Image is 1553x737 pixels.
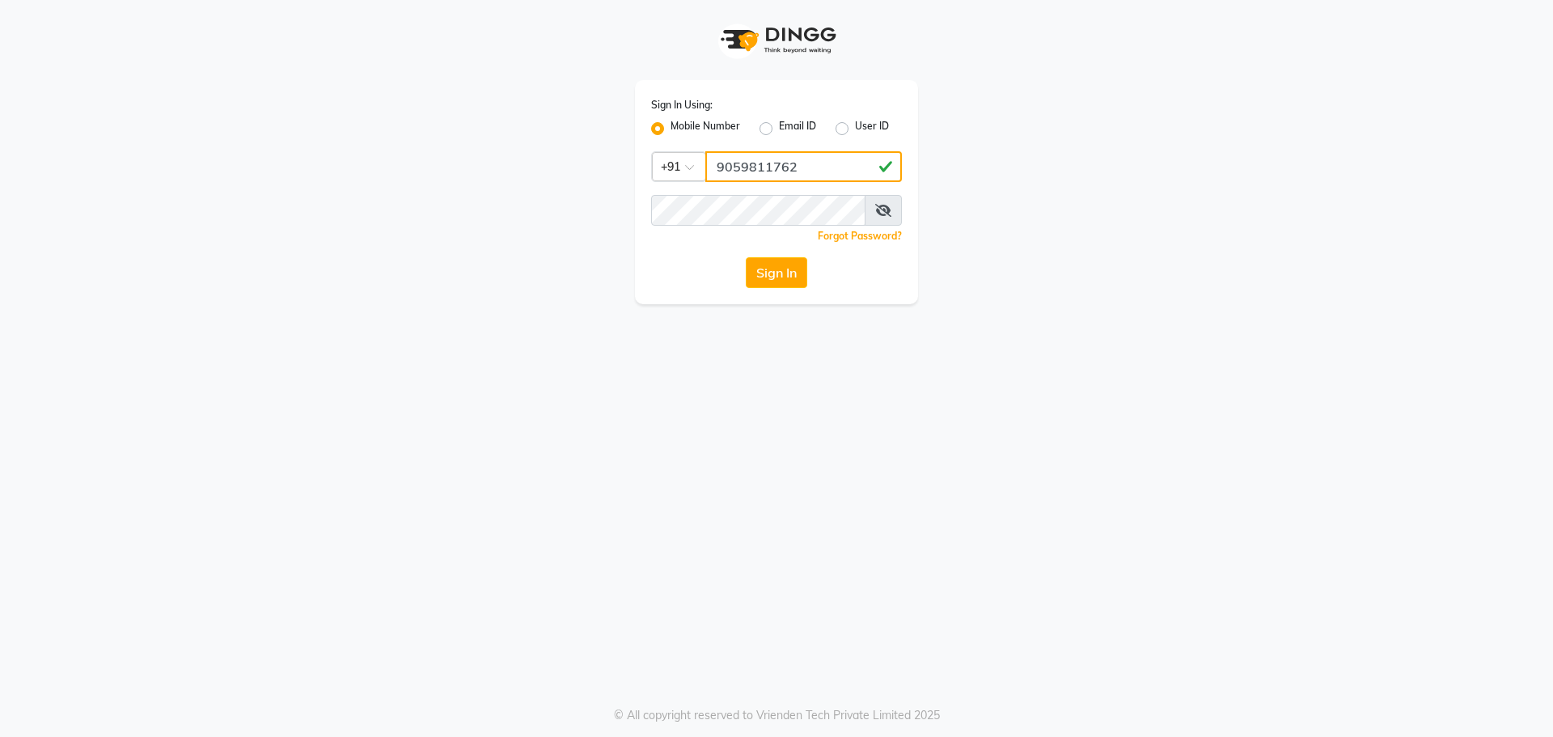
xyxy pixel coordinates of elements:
label: Sign In Using: [651,98,713,112]
input: Username [705,151,902,182]
label: Email ID [779,119,816,138]
button: Sign In [746,257,807,288]
input: Username [651,195,865,226]
a: Forgot Password? [818,230,902,242]
img: logo1.svg [712,16,841,64]
label: User ID [855,119,889,138]
label: Mobile Number [671,119,740,138]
